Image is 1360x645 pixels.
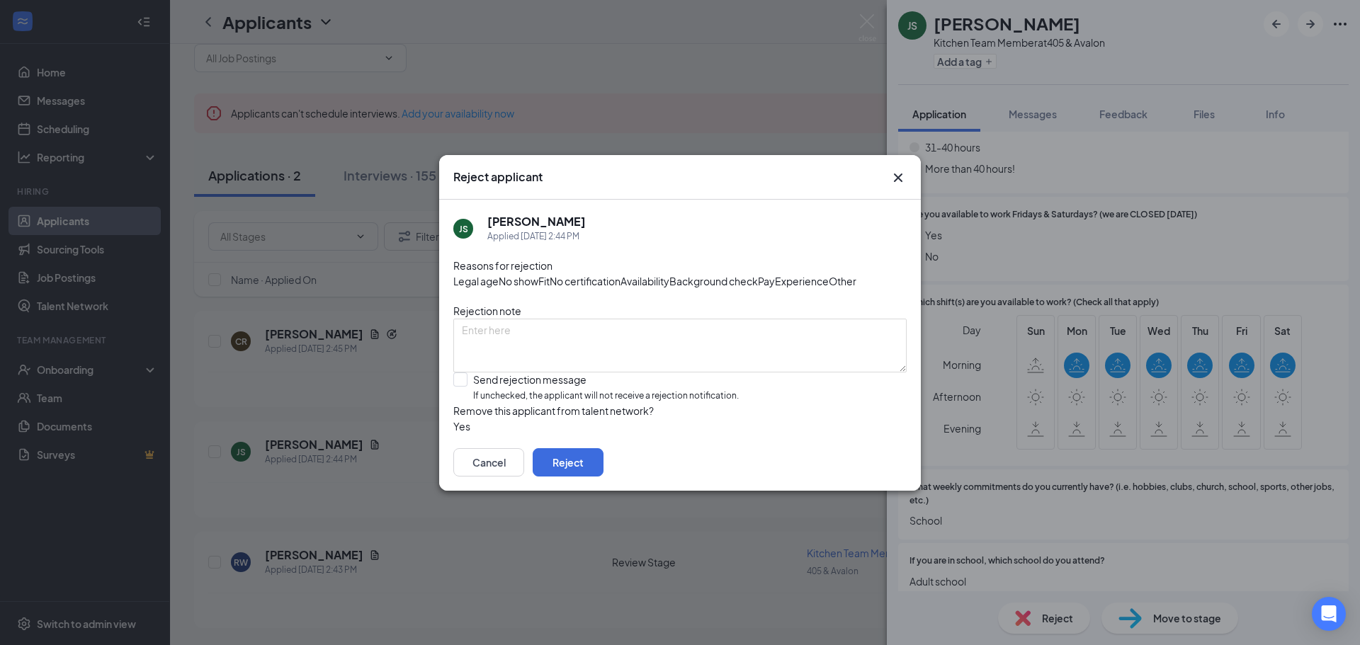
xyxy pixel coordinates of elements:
[538,273,550,289] span: Fit
[487,229,586,244] div: Applied [DATE] 2:44 PM
[453,304,521,317] span: Rejection note
[487,214,586,229] h5: [PERSON_NAME]
[669,273,758,289] span: Background check
[453,447,524,476] button: Cancel
[829,273,856,289] span: Other
[890,169,907,186] button: Close
[499,273,538,289] span: No show
[453,273,499,289] span: Legal age
[620,273,669,289] span: Availability
[533,447,603,476] button: Reject
[453,418,470,433] span: Yes
[459,222,468,234] div: JS
[1312,597,1346,631] div: Open Intercom Messenger
[453,404,654,416] span: Remove this applicant from talent network?
[775,273,829,289] span: Experience
[758,273,775,289] span: Pay
[453,169,543,185] h3: Reject applicant
[453,259,552,272] span: Reasons for rejection
[550,273,620,289] span: No certification
[890,169,907,186] svg: Cross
